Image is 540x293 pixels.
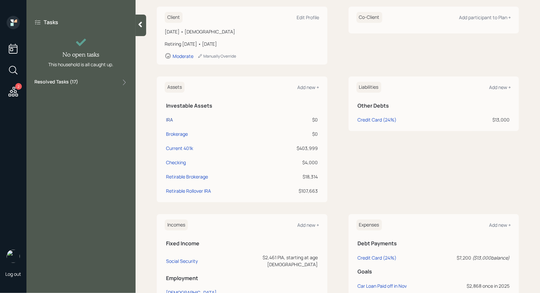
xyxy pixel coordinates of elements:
[459,14,511,21] div: Add participant to Plan +
[269,187,318,194] div: $107,663
[15,83,22,90] div: 2
[227,254,318,268] div: $2,461 PIA, starting at age [DEMOGRAPHIC_DATA]
[173,53,193,59] div: Moderate
[166,275,318,281] h5: Employment
[462,116,510,123] div: $13,000
[165,40,319,47] div: Retiring [DATE] • [DATE]
[269,159,318,166] div: $4,000
[356,220,382,230] h6: Expenses
[358,269,510,275] h5: Goals
[166,116,173,123] div: IRA
[166,159,186,166] div: Checking
[358,103,510,109] h5: Other Debts
[49,61,114,68] div: This household is all caught up.
[298,84,319,90] div: Add new +
[166,240,318,247] h5: Fixed Income
[358,255,397,261] div: Credit Card (24%)
[166,145,193,152] div: Current 401k
[358,283,407,289] div: Car Loan Paid off in Nov
[165,12,183,23] h6: Client
[489,84,511,90] div: Add new +
[7,250,20,263] img: treva-nostdahl-headshot.png
[425,254,510,261] div: $7,200
[489,222,511,228] div: Add new +
[197,53,236,59] div: Manually Override
[358,240,510,247] h5: Debt Payments
[166,130,188,137] div: Brokerage
[297,14,319,21] div: Edit Profile
[269,173,318,180] div: $18,314
[44,19,58,26] label: Tasks
[269,145,318,152] div: $403,999
[425,282,510,289] div: $2,868 once in 2025
[356,12,382,23] h6: Co-Client
[166,258,198,264] div: Social Security
[63,51,100,58] h4: No open tasks
[298,222,319,228] div: Add new +
[356,82,381,93] h6: Liabilities
[166,103,318,109] h5: Investable Assets
[269,130,318,137] div: $0
[165,220,188,230] h6: Incomes
[166,187,211,194] div: Retirable Rollover IRA
[269,116,318,123] div: $0
[358,116,397,123] div: Credit Card (24%)
[165,28,319,35] div: [DATE] • [DEMOGRAPHIC_DATA]
[166,173,208,180] div: Retirable Brokerage
[165,82,185,93] h6: Assets
[5,271,21,277] div: Log out
[34,78,78,86] label: Resolved Tasks ( 17 )
[472,255,510,261] i: ( $13,000 balance)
